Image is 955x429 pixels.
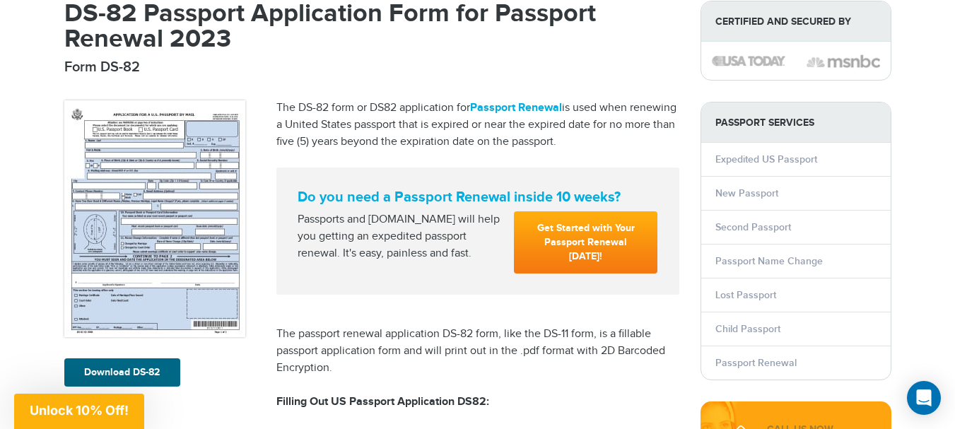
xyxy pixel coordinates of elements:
a: Lost Passport [715,289,776,301]
div: Open Intercom Messenger [907,381,941,415]
strong: Do you need a Passport Renewal inside 10 weeks? [298,189,658,206]
strong: Filling Out US Passport Application DS82: [276,395,489,409]
strong: Certified and Secured by [701,1,891,42]
div: Unlock 10% Off! [14,394,144,429]
h1: DS-82 Passport Application Form for Passport Renewal 2023 [64,1,679,52]
iframe: Customer reviews powered by Trustpilot [276,295,679,309]
a: Second Passport [715,221,791,233]
a: Expedited US Passport [715,153,817,165]
a: New Passport [715,187,778,199]
a: Passport Renewal [470,101,562,114]
a: Download DS-82 [64,358,180,387]
strong: PASSPORT SERVICES [701,102,891,143]
span: Unlock 10% Off! [30,403,129,418]
a: Passport Name Change [715,255,823,267]
h2: Form DS-82 [64,59,679,76]
img: image description [712,56,785,66]
a: Get Started with Your Passport Renewal [DATE]! [514,211,657,274]
a: Child Passport [715,323,780,335]
div: Passports and [DOMAIN_NAME] will help you getting an expedited passport renewal. It's easy, painl... [292,211,509,262]
a: Passport Renewal [715,357,797,369]
img: image description [807,53,880,70]
p: The DS-82 form or DS82 application for is used when renewing a United States passport that is exp... [276,100,679,151]
img: DS-82 [64,100,245,337]
p: The passport renewal application DS-82 form, like the DS-11 form, is a fillable passport applicat... [276,326,679,377]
